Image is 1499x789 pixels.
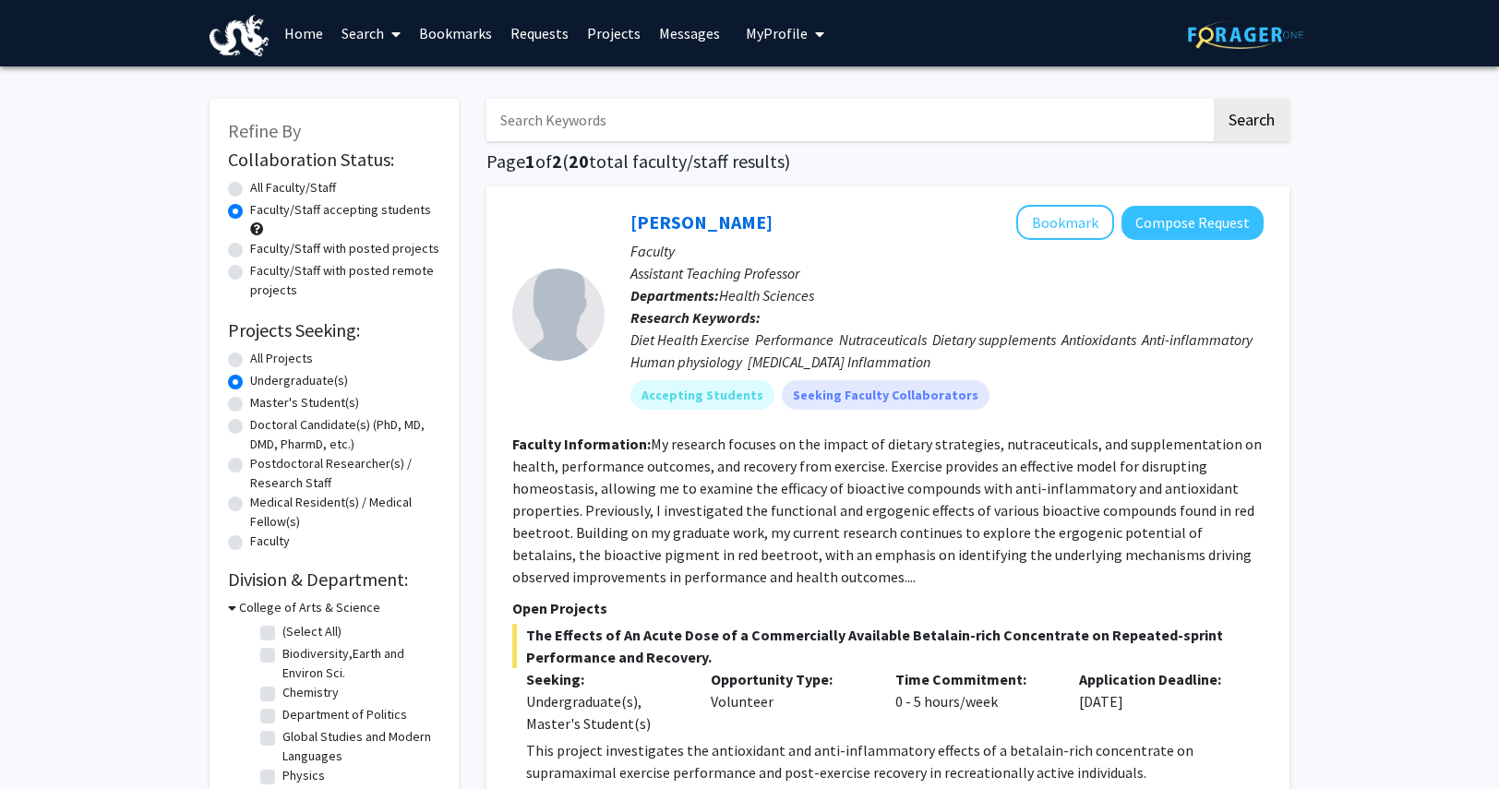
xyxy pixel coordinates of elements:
h3: College of Arts & Science [239,598,380,617]
h2: Projects Seeking: [228,319,440,341]
h2: Collaboration Status: [228,149,440,171]
mat-chip: Accepting Students [630,380,774,410]
label: Faculty/Staff accepting students [250,200,431,220]
iframe: Chat [14,706,78,775]
label: Faculty/Staff with posted remote projects [250,261,440,300]
fg-read-more: My research focuses on the impact of dietary strategies, nutraceuticals, and supplementation on h... [512,435,1262,586]
a: Search [332,1,410,66]
label: Biodiversity,Earth and Environ Sci. [282,644,436,683]
label: Medical Resident(s) / Medical Fellow(s) [250,493,440,532]
label: Physics [282,766,325,785]
a: Bookmarks [410,1,501,66]
h1: Page of ( total faculty/staff results) [486,150,1289,173]
button: Compose Request to Steve Vitti [1121,206,1264,240]
label: Department of Politics [282,705,407,724]
p: Time Commitment: [895,668,1052,690]
div: [DATE] [1065,668,1250,735]
b: Faculty Information: [512,435,651,453]
mat-chip: Seeking Faculty Collaborators [782,380,989,410]
label: Master's Student(s) [250,393,359,412]
h2: Division & Department: [228,568,440,591]
label: Faculty/Staff with posted projects [250,239,439,258]
p: Application Deadline: [1079,668,1236,690]
p: This project investigates the antioxidant and anti-inflammatory effects of a betalain-rich concen... [526,739,1264,783]
label: Chemistry [282,683,339,702]
p: Opportunity Type: [711,668,868,690]
div: Diet Health Exercise Performance Nutraceuticals Dietary supplements Antioxidants Anti-inflammator... [630,329,1264,373]
label: All Projects [250,349,313,368]
span: The Effects of An Acute Dose of a Commercially Available Betalain-rich Concentrate on Repeated-sp... [512,624,1264,668]
span: Refine By [228,119,301,142]
span: 1 [525,149,535,173]
a: Messages [650,1,729,66]
img: Drexel University Logo [210,15,269,56]
img: ForagerOne Logo [1188,20,1303,49]
div: Volunteer [697,668,881,735]
div: Undergraduate(s), Master's Student(s) [526,690,683,735]
span: My Profile [746,24,808,42]
label: Undergraduate(s) [250,371,348,390]
button: Search [1214,99,1289,141]
label: Doctoral Candidate(s) (PhD, MD, DMD, PharmD, etc.) [250,415,440,454]
b: Departments: [630,286,719,305]
b: Research Keywords: [630,308,761,327]
label: Faculty [250,532,290,551]
div: 0 - 5 hours/week [881,668,1066,735]
a: [PERSON_NAME] [630,210,773,233]
span: 2 [552,149,562,173]
span: Health Sciences [719,286,814,305]
a: Projects [578,1,650,66]
a: Requests [501,1,578,66]
p: Assistant Teaching Professor [630,262,1264,284]
label: All Faculty/Staff [250,178,336,197]
label: Global Studies and Modern Languages [282,727,436,766]
label: (Select All) [282,622,342,641]
span: 20 [569,149,589,173]
p: Seeking: [526,668,683,690]
p: Open Projects [512,597,1264,619]
label: Postdoctoral Researcher(s) / Research Staff [250,454,440,493]
a: Home [275,1,332,66]
p: Faculty [630,240,1264,262]
button: Add Steve Vitti to Bookmarks [1016,205,1114,240]
input: Search Keywords [486,99,1211,141]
